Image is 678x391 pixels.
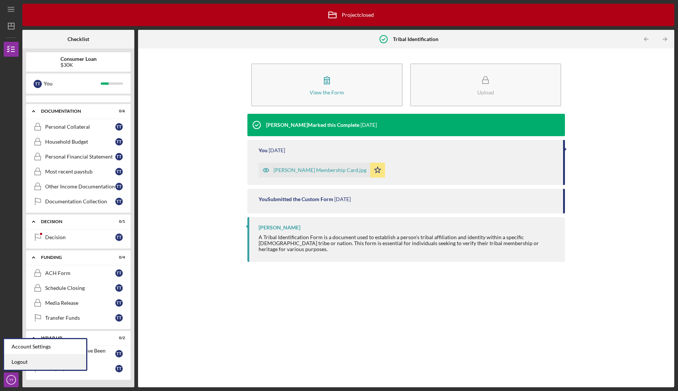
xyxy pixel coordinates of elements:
div: Decision [45,234,115,240]
div: 0 / 4 [112,255,125,260]
div: [PERSON_NAME] Marked this Complete [266,122,359,128]
div: You [44,77,101,90]
a: Other Income DocumentationTT [30,179,127,194]
button: View the Form [251,63,402,106]
a: Documentation CollectionTT [30,194,127,209]
div: T T [115,284,123,292]
div: Schedule Closing [45,285,115,291]
a: Media ReleaseTT [30,295,127,310]
div: T T [115,198,123,205]
div: Transfer Funds [45,315,115,321]
a: Transfer FundsTT [30,310,127,325]
div: 0 / 6 [112,109,125,113]
div: 0 / 2 [112,336,125,340]
a: Household BudgetTT [30,134,127,149]
button: [PERSON_NAME] Membership Card.jpg [259,163,385,178]
div: Other Income Documentation [45,184,115,190]
div: You [259,147,268,153]
text: TT [9,378,13,382]
div: Wrap up [41,336,106,340]
div: Household Budget [45,139,115,145]
div: Decision [41,219,106,224]
div: ACH Form [45,270,115,276]
div: Documentation Collection [45,198,115,204]
a: Most recent paystubTT [30,164,127,179]
b: Tribal Identification [393,36,438,42]
time: 2025-02-26 18:31 [269,147,285,153]
div: A Tribal Identification Form is a document used to establish a person's tribal affiliation and id... [259,234,557,252]
div: T T [115,365,123,372]
div: T T [115,234,123,241]
div: $30K [60,62,97,68]
time: 2025-02-26 18:27 [334,196,351,202]
div: T T [115,153,123,160]
div: T T [115,350,123,357]
div: Funding [41,255,106,260]
a: DecisionTT [30,230,127,245]
div: T T [115,123,123,131]
div: Documentation [41,109,106,113]
a: Eligibility PhaseTT [30,84,127,98]
div: T T [115,168,123,175]
button: Upload [410,63,561,106]
div: [PERSON_NAME] [259,225,300,231]
div: Personal Financial Statement [45,154,115,160]
div: You Submitted the Custom Form [259,196,333,202]
div: T T [115,138,123,146]
time: 2025-02-27 18:57 [360,122,377,128]
a: Schedule ClosingTT [30,281,127,295]
div: Personal Collateral [45,124,115,130]
div: Account Settings [4,339,86,354]
a: Personal Financial StatementTT [30,149,127,164]
b: Checklist [68,36,89,42]
div: Project closed [323,6,374,24]
div: 0 / 1 [112,219,125,224]
div: T T [115,299,123,307]
b: Consumer Loan [60,56,97,62]
div: Upload [477,90,494,95]
a: Wrap UpTT [30,361,127,376]
button: TT [4,372,19,387]
div: Most recent paystub [45,169,115,175]
a: Logout [4,354,86,370]
a: ACH FormTT [30,266,127,281]
div: T T [34,80,42,88]
div: T T [115,183,123,190]
div: T T [115,314,123,322]
div: T T [115,269,123,277]
div: [PERSON_NAME] Membership Card.jpg [274,167,366,173]
a: Personal CollateralTT [30,119,127,134]
div: Media Release [45,300,115,306]
div: View the Form [310,90,344,95]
